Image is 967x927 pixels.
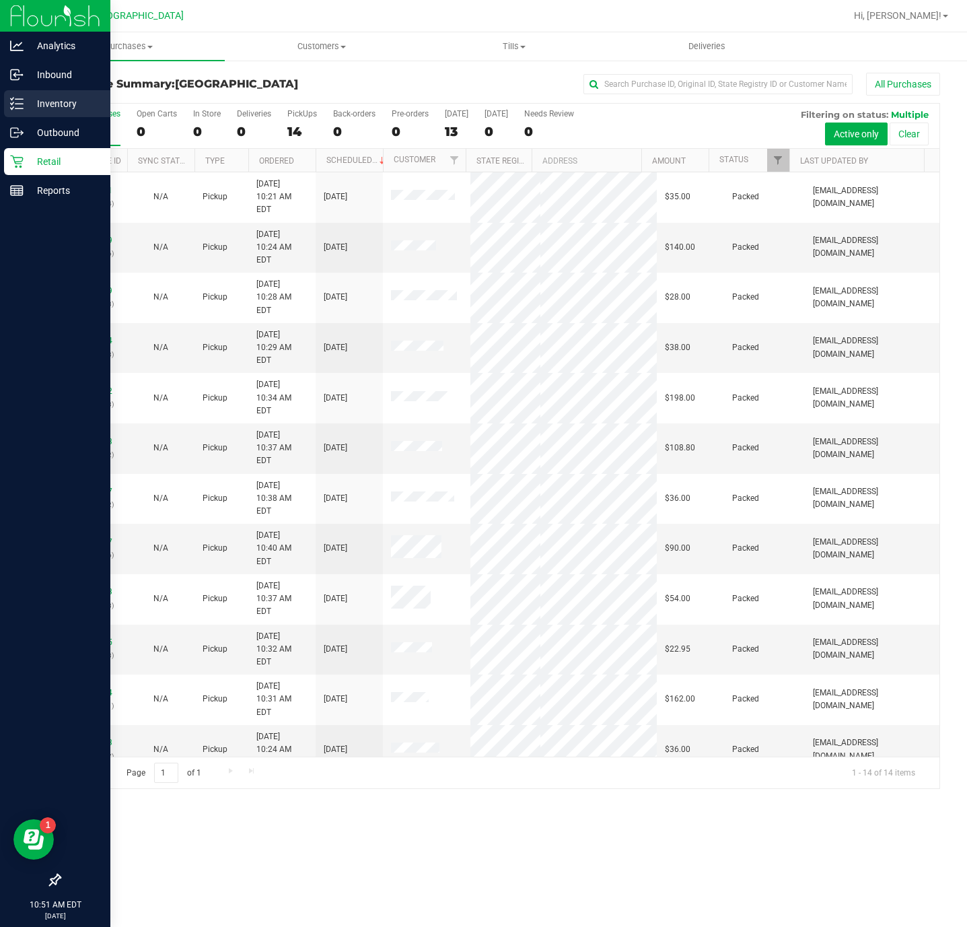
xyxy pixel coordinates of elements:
[203,542,227,555] span: Pickup
[813,736,931,762] span: [EMAIL_ADDRESS][DOMAIN_NAME]
[92,10,184,22] span: [GEOGRAPHIC_DATA]
[225,40,417,53] span: Customers
[732,241,759,254] span: Packed
[841,763,926,783] span: 1 - 14 of 14 items
[813,536,931,561] span: [EMAIL_ADDRESS][DOMAIN_NAME]
[24,38,104,54] p: Analytics
[40,817,56,833] iframe: Resource center unread badge
[153,594,168,603] span: Not Applicable
[205,156,225,166] a: Type
[259,156,294,166] a: Ordered
[732,492,759,505] span: Packed
[324,743,347,756] span: [DATE]
[153,592,168,605] button: N/A
[665,743,690,756] span: $36.00
[324,643,347,656] span: [DATE]
[583,74,853,94] input: Search Purchase ID, Original ID, State Registry ID or Customer Name...
[324,241,347,254] span: [DATE]
[175,77,298,90] span: [GEOGRAPHIC_DATA]
[24,67,104,83] p: Inbound
[10,155,24,168] inline-svg: Retail
[153,343,168,352] span: Not Applicable
[24,182,104,199] p: Reports
[59,78,353,90] h3: Purchase Summary:
[333,109,375,118] div: Back-orders
[813,485,931,511] span: [EMAIL_ADDRESS][DOMAIN_NAME]
[256,479,308,518] span: [DATE] 10:38 AM EDT
[445,109,468,118] div: [DATE]
[10,126,24,139] inline-svg: Outbound
[610,32,803,61] a: Deliveries
[813,184,931,210] span: [EMAIL_ADDRESS][DOMAIN_NAME]
[392,109,429,118] div: Pre-orders
[665,191,690,203] span: $35.00
[732,693,759,706] span: Packed
[24,153,104,170] p: Retail
[193,124,221,139] div: 0
[153,643,168,656] button: N/A
[256,680,308,719] span: [DATE] 10:31 AM EDT
[670,40,744,53] span: Deliveries
[256,329,308,368] span: [DATE] 10:29 AM EDT
[732,191,759,203] span: Packed
[287,109,317,118] div: PickUps
[203,693,227,706] span: Pickup
[32,32,225,61] a: Purchases
[153,493,168,503] span: Not Applicable
[324,392,347,405] span: [DATE]
[193,109,221,118] div: In Store
[324,592,347,605] span: [DATE]
[287,124,317,139] div: 14
[665,241,695,254] span: $140.00
[153,192,168,201] span: Not Applicable
[153,392,168,405] button: N/A
[890,123,929,145] button: Clear
[326,156,388,165] a: Scheduled
[443,149,465,172] a: Filter
[665,341,690,354] span: $38.00
[137,124,177,139] div: 0
[153,542,168,555] button: N/A
[813,687,931,712] span: [EMAIL_ADDRESS][DOMAIN_NAME]
[813,385,931,411] span: [EMAIL_ADDRESS][DOMAIN_NAME]
[324,291,347,304] span: [DATE]
[153,292,168,302] span: Not Applicable
[324,341,347,354] span: [DATE]
[665,492,690,505] span: $36.00
[732,542,759,555] span: Packed
[665,291,690,304] span: $28.00
[153,443,168,452] span: Not Applicable
[24,96,104,112] p: Inventory
[203,643,227,656] span: Pickup
[203,291,227,304] span: Pickup
[732,743,759,756] span: Packed
[732,291,759,304] span: Packed
[137,109,177,118] div: Open Carts
[153,241,168,254] button: N/A
[813,586,931,611] span: [EMAIL_ADDRESS][DOMAIN_NAME]
[854,10,941,21] span: Hi, [PERSON_NAME]!
[767,149,789,172] a: Filter
[153,492,168,505] button: N/A
[153,442,168,454] button: N/A
[324,492,347,505] span: [DATE]
[524,109,574,118] div: Needs Review
[153,341,168,354] button: N/A
[153,291,168,304] button: N/A
[115,763,212,784] span: Page of 1
[813,335,931,360] span: [EMAIL_ADDRESS][DOMAIN_NAME]
[237,109,271,118] div: Deliveries
[203,743,227,756] span: Pickup
[225,32,417,61] a: Customers
[153,644,168,654] span: Not Applicable
[153,543,168,553] span: Not Applicable
[256,378,308,417] span: [DATE] 10:34 AM EDT
[153,191,168,203] button: N/A
[324,191,347,203] span: [DATE]
[203,341,227,354] span: Pickup
[237,124,271,139] div: 0
[13,819,54,860] iframe: Resource center
[10,184,24,197] inline-svg: Reports
[153,743,168,756] button: N/A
